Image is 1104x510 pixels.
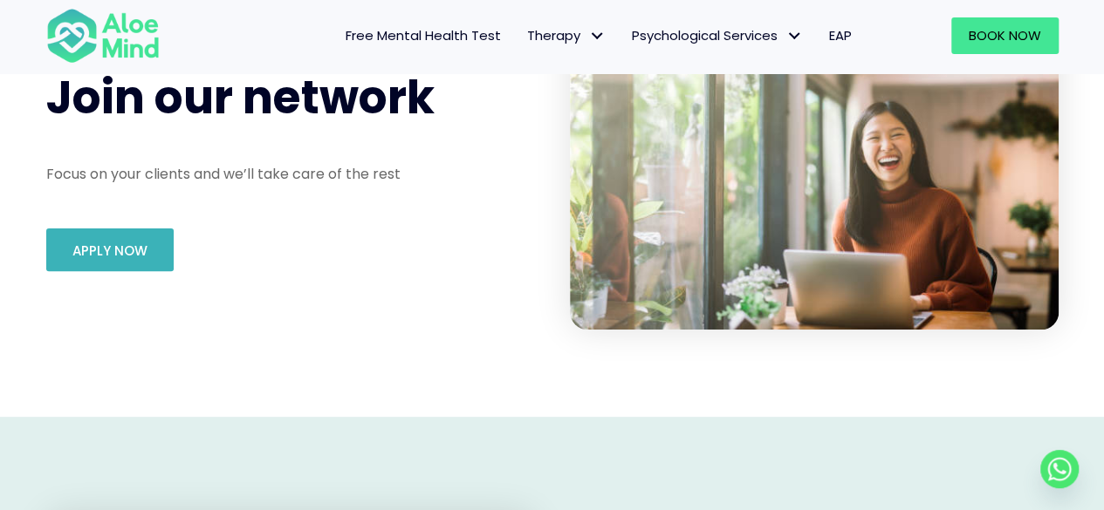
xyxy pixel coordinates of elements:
[782,24,807,49] span: Psychological Services: submenu
[619,17,816,54] a: Psychological ServicesPsychological Services: submenu
[829,26,852,44] span: EAP
[46,65,435,129] span: Join our network
[46,228,174,271] a: Apply Now
[182,17,865,54] nav: Menu
[585,24,610,49] span: Therapy: submenu
[46,7,160,65] img: Aloe mind Logo
[72,241,147,260] span: Apply Now
[570,7,1059,330] img: Happy young asian girl working at a coffee shop with a laptop
[46,164,535,184] p: Focus on your clients and we’ll take care of the rest
[346,26,501,44] span: Free Mental Health Test
[951,17,1059,54] a: Book Now
[816,17,865,54] a: EAP
[333,17,514,54] a: Free Mental Health Test
[632,26,803,44] span: Psychological Services
[1040,450,1079,488] a: Whatsapp
[514,17,619,54] a: TherapyTherapy: submenu
[527,26,606,44] span: Therapy
[969,26,1041,44] span: Book Now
